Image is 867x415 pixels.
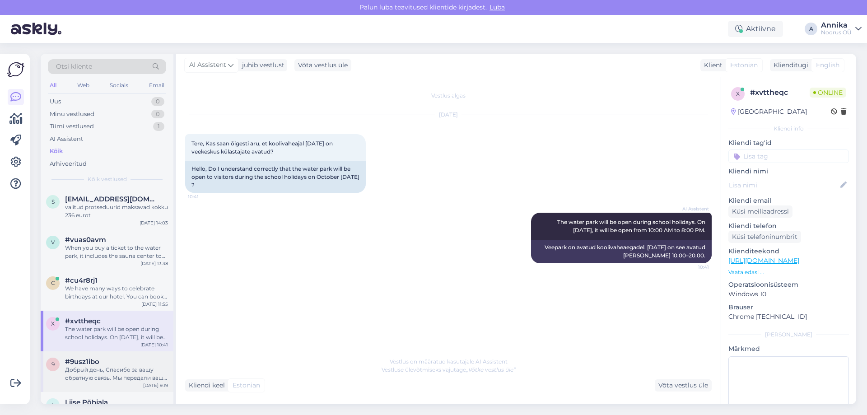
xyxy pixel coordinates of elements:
div: 0 [151,110,164,119]
div: When you buy a ticket to the water park, it includes the sauna center too. No extra payment neede... [65,244,168,260]
span: Sigridansu@gmail.com [65,195,159,203]
div: Veepark on avatud koolivaheaegadel. [DATE] on see avatud [PERSON_NAME] 10.00–20.00. [531,240,712,263]
div: Uus [50,97,61,106]
span: Liise Põhjala [65,398,108,406]
div: A [805,23,817,35]
div: All [48,79,58,91]
span: #vuas0avm [65,236,106,244]
span: AI Assistent [189,60,226,70]
div: [DATE] 13:38 [140,260,168,267]
div: AI Assistent [50,135,83,144]
span: Estonian [233,381,260,390]
span: x [736,90,740,97]
div: Võta vestlus üle [294,59,351,71]
span: AI Assistent [675,205,709,212]
span: 10:41 [675,264,709,270]
div: Kliendi info [728,125,849,133]
span: Estonian [730,61,758,70]
span: Online [810,88,846,98]
div: We have many ways to celebrate birthdays at our hotel. You can book a two-night stay with differe... [65,284,168,301]
span: Tere, Kas saan õigesti aru, et koolivaheajal [DATE] on veekeskus külastajate avatud? [191,140,334,155]
i: „Võtke vestlus üle” [466,366,516,373]
p: Klienditeekond [728,247,849,256]
div: Annika [821,22,852,29]
div: Email [147,79,166,91]
span: #cu4r8rj1 [65,276,98,284]
img: Askly Logo [7,61,24,78]
span: #xvttheqc [65,317,101,325]
span: Vestlus on määratud kasutajale AI Assistent [390,358,508,365]
div: Web [75,79,91,91]
div: The water park will be open during school holidays. On [DATE], it will be open from 10:00 AM to 8... [65,325,168,341]
p: Kliendi nimi [728,167,849,176]
span: L [51,401,55,408]
div: Küsi telefoninumbrit [728,231,801,243]
div: [GEOGRAPHIC_DATA] [731,107,807,117]
p: Kliendi email [728,196,849,205]
p: Vaata edasi ... [728,268,849,276]
div: Küsi meiliaadressi [728,205,792,218]
span: 10:41 [188,193,222,200]
span: English [816,61,839,70]
div: [DATE] 14:03 [140,219,168,226]
input: Lisa nimi [729,180,839,190]
p: Brauser [728,303,849,312]
a: [URL][DOMAIN_NAME] [728,256,799,265]
div: [DATE] 11:55 [141,301,168,308]
div: # xvttheqc [750,87,810,98]
div: Kõik [50,147,63,156]
span: #9usz1ibo [65,358,99,366]
span: The water park will be open during school holidays. On [DATE], it will be open from 10:00 AM to 8... [557,219,707,233]
div: Klienditugi [770,61,808,70]
span: x [51,320,55,327]
div: Noorus OÜ [821,29,852,36]
div: Tiimi vestlused [50,122,94,131]
div: [DATE] 9:19 [143,382,168,389]
div: Minu vestlused [50,110,94,119]
input: Lisa tag [728,149,849,163]
span: S [51,198,55,205]
p: Märkmed [728,344,849,354]
div: Hello, Do I understand correctly that the water park will be open to visitors during the school h... [185,161,366,193]
div: juhib vestlust [238,61,284,70]
div: Võta vestlus üle [655,379,712,392]
span: Vestluse ülevõtmiseks vajutage [382,366,516,373]
div: 1 [153,122,164,131]
span: c [51,280,55,286]
span: 9 [51,361,55,368]
div: [DATE] 10:41 [140,341,168,348]
span: Kõik vestlused [88,175,127,183]
a: AnnikaNoorus OÜ [821,22,862,36]
p: Chrome [TECHNICAL_ID] [728,312,849,322]
div: Socials [108,79,130,91]
p: Operatsioonisüsteem [728,280,849,289]
p: Windows 10 [728,289,849,299]
span: Otsi kliente [56,62,92,71]
div: Kliendi keel [185,381,225,390]
div: 0 [151,97,164,106]
p: Kliendi tag'id [728,138,849,148]
div: Vestlus algas [185,92,712,100]
div: valitud protseduurid maksavad kokku 236 eurot [65,203,168,219]
div: [DATE] [185,111,712,119]
div: Aktiivne [728,21,783,37]
span: Luba [487,3,508,11]
div: Klient [700,61,722,70]
span: v [51,239,55,246]
div: Arhiveeritud [50,159,87,168]
div: Добрый день, Спасибо за вашу обратную связь. Мы передали ваше замечание в наш технический отдел. [65,366,168,382]
div: [PERSON_NAME] [728,331,849,339]
p: Kliendi telefon [728,221,849,231]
